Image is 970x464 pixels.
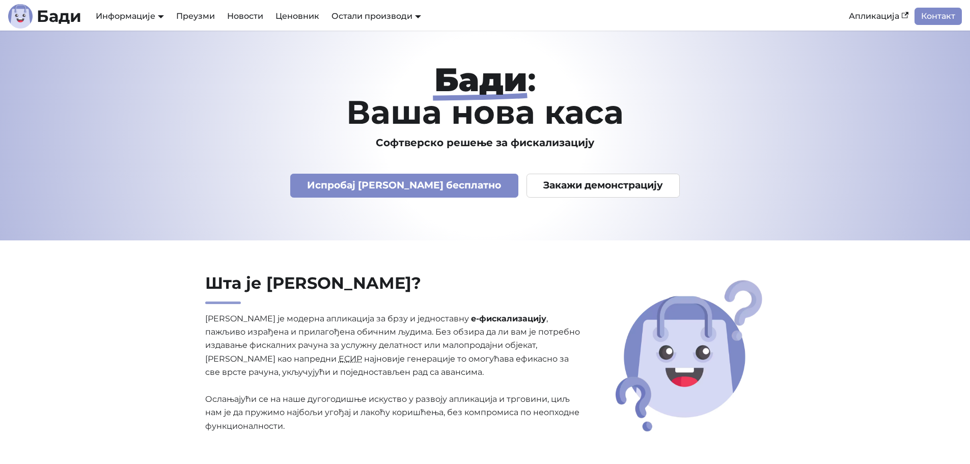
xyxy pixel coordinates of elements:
b: Бади [37,8,81,24]
a: Испробај [PERSON_NAME] бесплатно [290,174,518,198]
h1: : Ваша нова каса [157,63,813,128]
abbr: Електронски систем за издавање рачуна [339,354,362,364]
strong: Бади [434,60,528,99]
h3: Софтверско решење за фискализацију [157,137,813,149]
p: [PERSON_NAME] је модерна апликација за брзу и једноставну , пажљиво израђена и прилагођена обични... [205,312,581,433]
a: ЛогоБади [8,4,81,29]
a: Апликација [843,8,914,25]
a: Информације [96,11,164,21]
a: Контакт [914,8,962,25]
img: Лого [8,4,33,29]
a: Ценовник [269,8,325,25]
a: Закажи демонстрацију [526,174,680,198]
img: Шта је Бади? [612,277,766,435]
h2: Шта је [PERSON_NAME]? [205,273,581,304]
a: Преузми [170,8,221,25]
strong: е-фискализацију [471,314,546,323]
a: Остали производи [331,11,421,21]
a: Новости [221,8,269,25]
